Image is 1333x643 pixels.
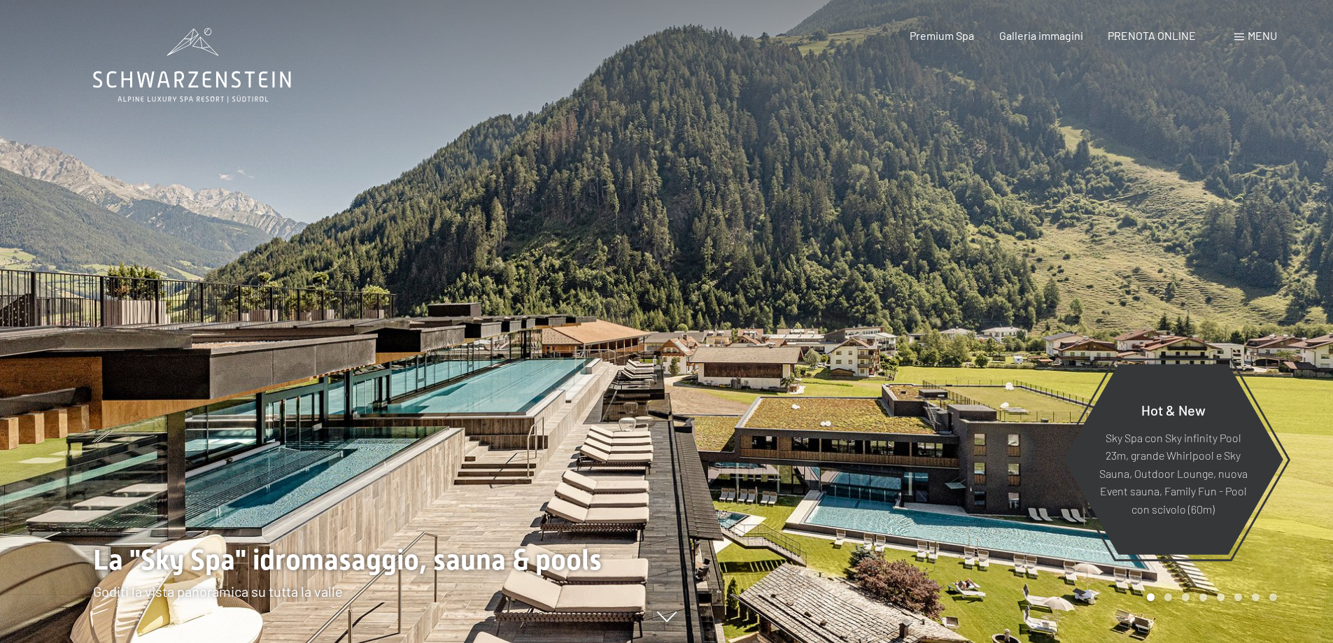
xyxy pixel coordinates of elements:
div: Carousel Page 4 [1199,593,1207,601]
div: Carousel Pagination [1142,593,1277,601]
a: Hot & New Sky Spa con Sky infinity Pool 23m, grande Whirlpool e Sky Sauna, Outdoor Lounge, nuova ... [1062,363,1284,556]
div: Carousel Page 5 [1217,593,1225,601]
div: Carousel Page 3 [1182,593,1190,601]
div: Carousel Page 2 [1164,593,1172,601]
div: Carousel Page 8 [1269,593,1277,601]
a: Premium Spa [910,29,974,42]
div: Carousel Page 1 (Current Slide) [1147,593,1155,601]
a: PRENOTA ONLINE [1108,29,1196,42]
span: Menu [1248,29,1277,42]
div: Carousel Page 6 [1234,593,1242,601]
span: Hot & New [1141,401,1206,418]
p: Sky Spa con Sky infinity Pool 23m, grande Whirlpool e Sky Sauna, Outdoor Lounge, nuova Event saun... [1097,428,1249,518]
a: Galleria immagini [999,29,1083,42]
div: Carousel Page 7 [1252,593,1260,601]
